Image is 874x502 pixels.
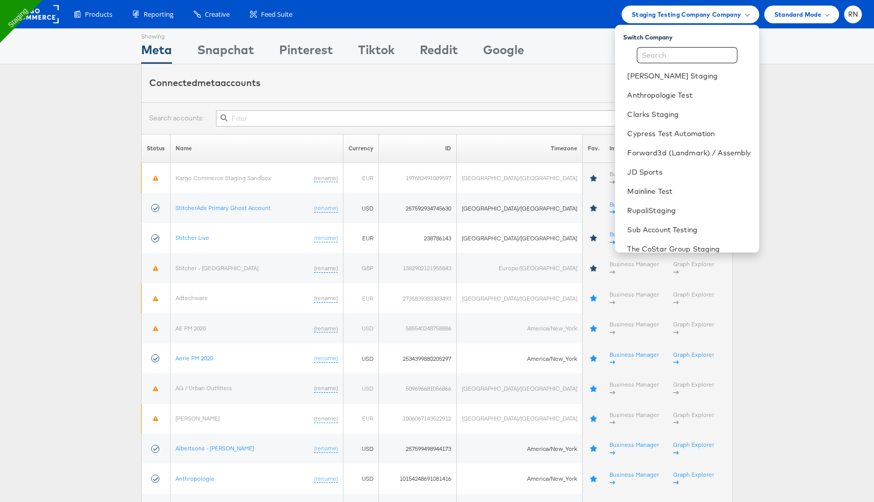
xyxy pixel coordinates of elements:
[314,264,338,273] a: (rename)
[314,414,338,423] a: (rename)
[379,313,457,343] td: 585540248758886
[261,10,292,19] span: Feed Suite
[632,9,741,20] span: Staging Testing Company Company
[379,134,457,163] th: ID
[343,464,379,493] td: USD
[379,163,457,193] td: 197682491089597
[457,373,583,403] td: [GEOGRAPHIC_DATA]/[GEOGRAPHIC_DATA]
[457,313,583,343] td: America/New_York
[343,404,379,434] td: EUR
[343,253,379,283] td: GBP
[379,404,457,434] td: 1006067143522912
[673,471,714,486] a: Graph Explorer
[609,441,659,456] a: Business Manager
[176,384,232,392] a: AG / Urban Outfitters
[379,223,457,253] td: 238786143
[314,444,338,453] a: (rename)
[144,10,173,19] span: Reporting
[170,134,343,163] th: Name
[627,244,751,254] a: The CoStar Group Staging
[176,174,271,182] a: Kargo Commerce Staging Sandbox
[142,134,170,163] th: Status
[457,404,583,434] td: [GEOGRAPHIC_DATA]/[GEOGRAPHIC_DATA]
[314,234,338,242] a: (rename)
[379,464,457,493] td: 10154248691081416
[774,9,821,20] span: Standard Mode
[623,29,759,41] div: Switch Company
[379,193,457,223] td: 257592934745630
[609,320,659,336] a: Business Manager
[848,11,858,18] span: RN
[343,223,379,253] td: EUR
[379,373,457,403] td: 509696681056866
[420,41,458,64] div: Reddit
[627,129,751,139] a: Cypress Test Automation
[176,475,214,482] a: Anthropologie
[197,41,254,64] div: Snapchat
[457,464,583,493] td: America/New_York
[457,344,583,373] td: America/New_York
[609,411,659,427] a: Business Manager
[141,29,172,41] div: Showing
[457,253,583,283] td: Europe/[GEOGRAPHIC_DATA]
[609,200,659,216] a: Business Manager
[673,441,714,456] a: Graph Explorer
[627,90,751,100] a: Anthropologie Test
[176,294,208,302] a: Adtechware
[457,163,583,193] td: [GEOGRAPHIC_DATA]/[GEOGRAPHIC_DATA]
[627,109,751,119] a: Clarks Staging
[673,260,714,276] a: Graph Explorer
[314,204,338,213] a: (rename)
[343,313,379,343] td: USD
[457,134,583,163] th: Timezone
[609,230,659,246] a: Business Manager
[457,193,583,223] td: [GEOGRAPHIC_DATA]/[GEOGRAPHIC_DATA]
[609,170,659,186] a: Business Manager
[609,471,659,486] a: Business Manager
[85,10,112,19] span: Products
[673,351,714,366] a: Graph Explorer
[176,234,209,241] a: Stitcher Live
[314,384,338,393] a: (rename)
[673,411,714,427] a: Graph Explorer
[343,344,379,373] td: USD
[343,134,379,163] th: Currency
[609,351,659,366] a: Business Manager
[627,205,751,216] a: RupaliStaging
[176,354,213,362] a: Aerie PM 2020
[627,167,751,177] a: JD Sports
[379,253,457,283] td: 1382902121955843
[627,225,751,235] a: Sub Account Testing
[279,41,333,64] div: Pinterest
[216,110,725,127] input: Filter
[609,381,659,396] a: Business Manager
[609,260,659,276] a: Business Manager
[379,434,457,464] td: 257599498944173
[176,264,258,272] a: Stitcher - [GEOGRAPHIC_DATA]
[637,47,737,63] input: Search
[314,174,338,183] a: (rename)
[176,324,206,332] a: AE PM 2020
[673,290,714,306] a: Graph Explorer
[627,186,751,196] a: Mainline Test
[343,373,379,403] td: USD
[343,163,379,193] td: EUR
[149,76,260,90] div: Connected accounts
[176,414,220,422] a: [PERSON_NAME]
[314,324,338,333] a: (rename)
[314,354,338,363] a: (rename)
[141,41,172,64] div: Meta
[457,223,583,253] td: [GEOGRAPHIC_DATA]/[GEOGRAPHIC_DATA]
[673,381,714,396] a: Graph Explorer
[457,283,583,313] td: [GEOGRAPHIC_DATA]/[GEOGRAPHIC_DATA]
[197,77,221,89] span: meta
[358,41,395,64] div: Tiktok
[627,148,751,158] a: Forward3d (Landmark) / Assembly
[379,344,457,373] td: 2534399880205297
[176,444,254,452] a: Albertsons - [PERSON_NAME]
[343,193,379,223] td: USD
[176,204,271,212] a: StitcherAds Primary Ghost Account
[205,10,230,19] span: Creative
[457,434,583,464] td: America/New_York
[343,434,379,464] td: USD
